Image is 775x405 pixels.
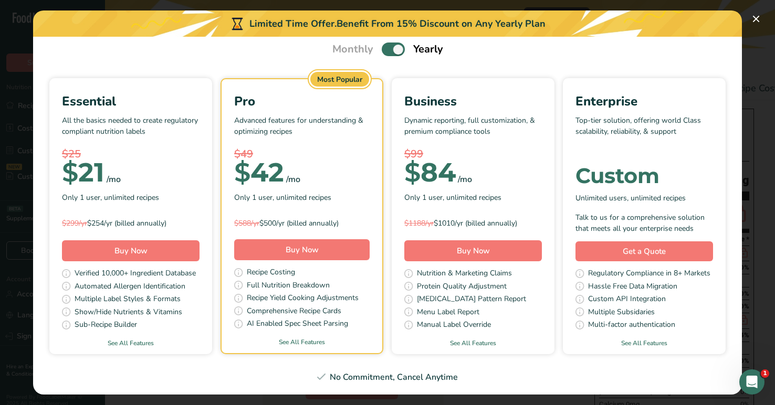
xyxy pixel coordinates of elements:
[404,240,542,261] button: Buy Now
[62,92,200,111] div: Essential
[62,240,200,261] button: Buy Now
[234,115,370,146] p: Advanced features for understanding & optimizing recipes
[234,156,250,188] span: $
[247,318,348,331] span: AI Enabled Spec Sheet Parsing
[588,281,677,294] span: Hassle Free Data Migration
[62,162,104,183] div: 21
[75,281,185,294] span: Automated Allergen Identification
[575,212,713,234] div: Talk to us for a comprehensive solution that meets all your enterprise needs
[62,192,159,203] span: Only 1 user, unlimited recipes
[588,268,710,281] span: Regulatory Compliance in 8+ Markets
[75,319,137,332] span: Sub-Recipe Builder
[588,319,675,332] span: Multi-factor authentication
[247,267,295,280] span: Recipe Costing
[286,173,300,186] div: /mo
[417,281,507,294] span: Protein Quality Adjustment
[417,293,526,306] span: [MEDICAL_DATA] Pattern Report
[46,371,729,383] div: No Commitment, Cancel Anytime
[234,162,284,183] div: 42
[75,306,182,319] span: Show/Hide Nutrients & Vitamins
[75,268,196,281] span: Verified 10,000+ Ingredient Database
[62,156,78,188] span: $
[234,192,331,203] span: Only 1 user, unlimited recipes
[310,72,369,87] div: Most Popular
[739,369,764,395] iframe: Intercom live chat
[404,115,542,146] p: Dynamic reporting, full customization, & premium compliance tools
[234,92,370,111] div: Pro
[234,239,370,260] button: Buy Now
[413,41,443,57] span: Yearly
[623,246,666,258] span: Get a Quote
[392,338,554,348] a: See All Features
[33,10,742,37] div: Limited Time Offer.
[761,369,769,378] span: 1
[417,268,512,281] span: Nutrition & Marketing Claims
[234,218,370,229] div: $500/yr (billed annually)
[107,173,121,186] div: /mo
[222,337,382,347] a: See All Features
[62,115,200,146] p: All the basics needed to create regulatory compliant nutrition labels
[337,17,546,31] div: Benefit From 15% Discount on Any Yearly Plan
[404,146,542,162] div: $99
[575,165,713,186] div: Custom
[404,156,421,188] span: $
[404,218,542,229] div: $1010/yr (billed annually)
[234,146,370,162] div: $49
[575,193,686,204] span: Unlimited users, unlimited recipes
[563,338,726,348] a: See All Features
[588,293,666,306] span: Custom API Integration
[417,306,479,319] span: Menu Label Report
[75,293,181,306] span: Multiple Label Styles & Formats
[286,244,319,255] span: Buy Now
[49,338,212,348] a: See All Features
[404,192,501,203] span: Only 1 user, unlimited recipes
[575,241,713,262] a: Get a Quote
[62,218,87,228] span: $299/yr
[404,162,456,183] div: 84
[417,319,491,332] span: Manual Label Override
[247,305,341,318] span: Comprehensive Recipe Cards
[332,41,373,57] span: Monthly
[588,306,655,319] span: Multiple Subsidaries
[247,292,359,305] span: Recipe Yield Cooking Adjustments
[458,173,472,186] div: /mo
[575,92,713,111] div: Enterprise
[62,218,200,229] div: $254/yr (billed annually)
[575,115,713,146] p: Top-tier solution, offering world Class scalability, reliability, & support
[404,218,434,228] span: $1188/yr
[457,246,490,256] span: Buy Now
[404,92,542,111] div: Business
[234,218,259,228] span: $588/yr
[62,146,200,162] div: $25
[247,280,330,293] span: Full Nutrition Breakdown
[114,246,148,256] span: Buy Now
